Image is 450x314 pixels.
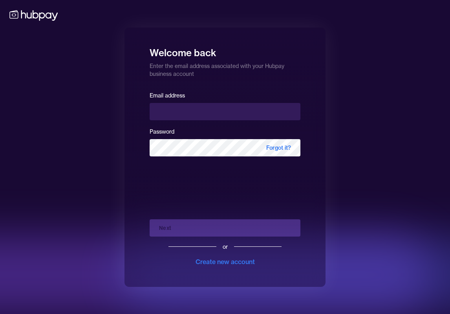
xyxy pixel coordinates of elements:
[150,59,300,78] p: Enter the email address associated with your Hubpay business account
[150,42,300,59] h1: Welcome back
[150,92,185,99] label: Email address
[150,128,174,135] label: Password
[223,243,228,251] div: or
[196,257,255,266] div: Create new account
[257,139,300,156] span: Forgot it?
